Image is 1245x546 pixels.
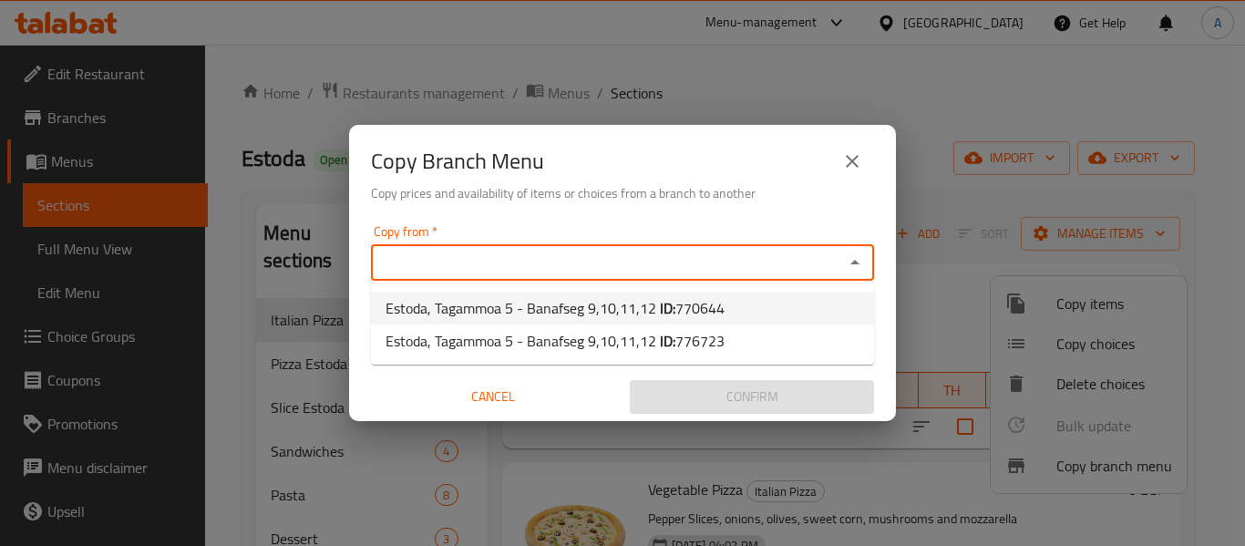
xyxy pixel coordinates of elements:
button: Cancel [371,380,615,414]
h6: Copy prices and availability of items or choices from a branch to another [371,183,874,203]
button: close [830,139,874,183]
span: Estoda, Tagammoa 5 - Banafseg 9,10,11,12 [386,330,725,352]
span: Cancel [378,386,608,408]
button: Close [842,250,868,275]
b: ID: [660,327,675,355]
span: 770644 [675,294,725,322]
span: 776723 [675,327,725,355]
b: ID: [660,294,675,322]
span: Estoda, Tagammoa 5 - Banafseg 9,10,11,12 [386,297,725,319]
h2: Copy Branch Menu [371,147,544,176]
